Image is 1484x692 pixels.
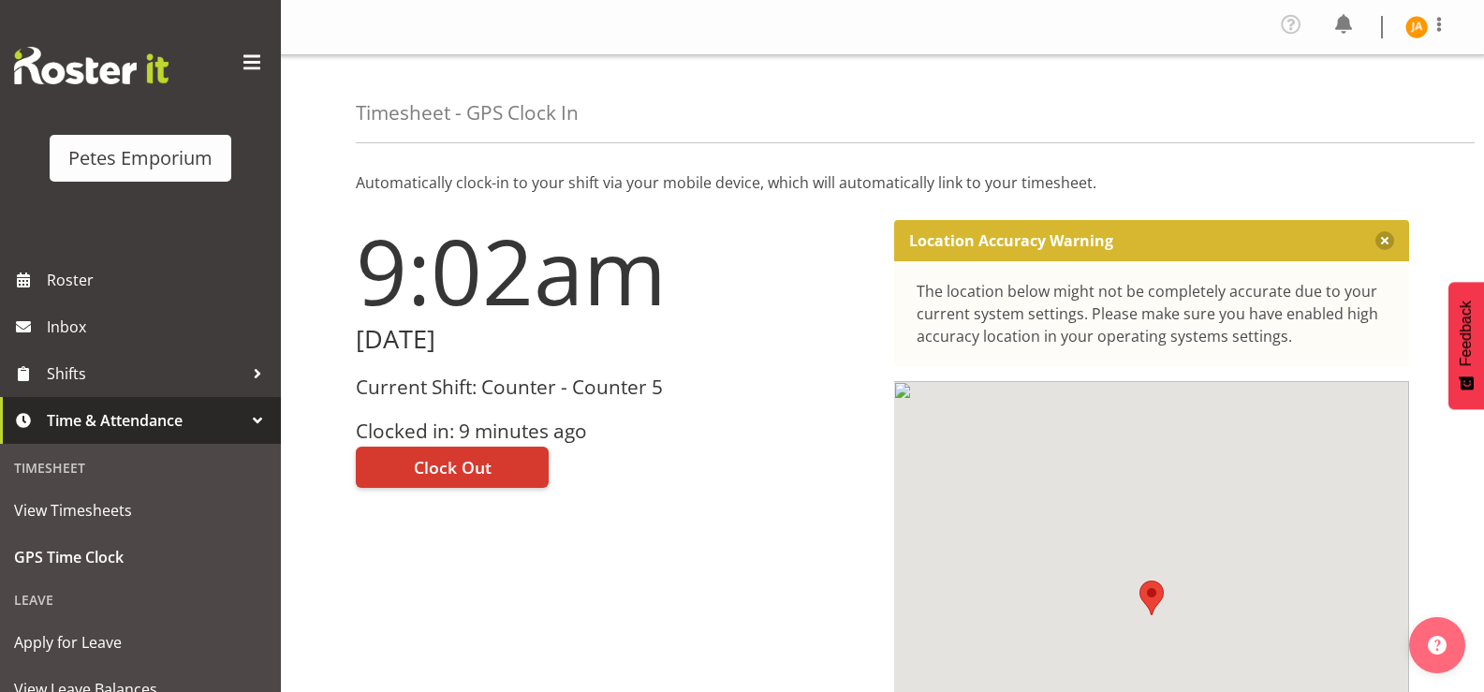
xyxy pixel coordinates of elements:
[14,543,267,571] span: GPS Time Clock
[356,102,579,124] h4: Timesheet - GPS Clock In
[47,406,243,434] span: Time & Attendance
[47,266,272,294] span: Roster
[356,171,1409,194] p: Automatically clock-in to your shift via your mobile device, which will automatically link to you...
[47,313,272,341] span: Inbox
[5,487,276,534] a: View Timesheets
[1405,16,1428,38] img: jeseryl-armstrong10788.jpg
[14,496,267,524] span: View Timesheets
[356,220,872,321] h1: 9:02am
[356,325,872,354] h2: [DATE]
[5,449,276,487] div: Timesheet
[14,628,267,656] span: Apply for Leave
[1428,636,1447,655] img: help-xxl-2.png
[356,420,872,442] h3: Clocked in: 9 minutes ago
[68,144,213,172] div: Petes Emporium
[47,360,243,388] span: Shifts
[1375,231,1394,250] button: Close message
[356,376,872,398] h3: Current Shift: Counter - Counter 5
[5,619,276,666] a: Apply for Leave
[414,455,492,479] span: Clock Out
[14,47,169,84] img: Rosterit website logo
[5,581,276,619] div: Leave
[917,280,1388,347] div: The location below might not be completely accurate due to your current system settings. Please m...
[356,447,549,488] button: Clock Out
[5,534,276,581] a: GPS Time Clock
[909,231,1113,250] p: Location Accuracy Warning
[1458,301,1475,366] span: Feedback
[1448,282,1484,409] button: Feedback - Show survey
